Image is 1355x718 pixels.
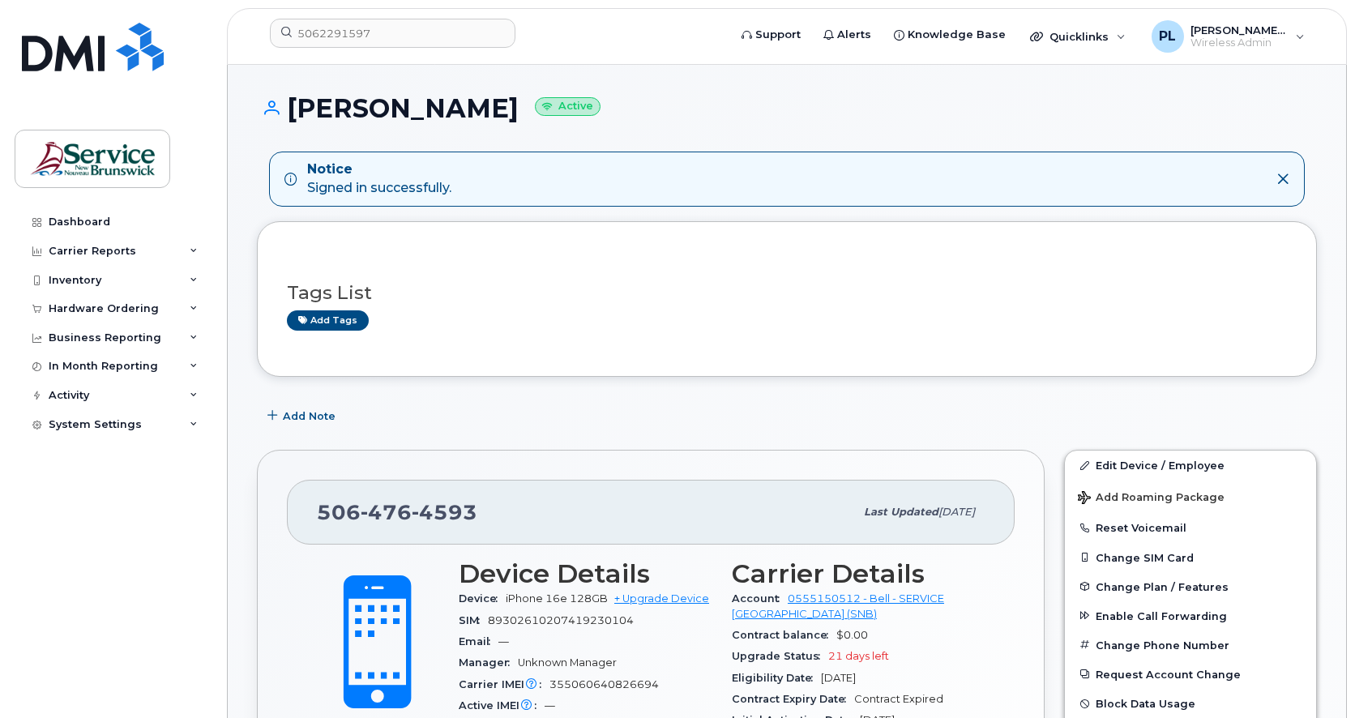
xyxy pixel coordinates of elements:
[732,693,854,705] span: Contract Expiry Date
[828,650,889,662] span: 21 days left
[459,592,506,605] span: Device
[854,693,943,705] span: Contract Expired
[287,310,369,331] a: Add tags
[257,94,1317,122] h1: [PERSON_NAME]
[614,592,709,605] a: + Upgrade Device
[732,592,944,619] a: 0555150512 - Bell - SERVICE [GEOGRAPHIC_DATA] (SNB)
[1065,572,1316,601] button: Change Plan / Features
[535,97,601,116] small: Active
[459,656,518,669] span: Manager
[1065,480,1316,513] button: Add Roaming Package
[1065,660,1316,689] button: Request Account Change
[732,592,788,605] span: Account
[283,408,336,424] span: Add Note
[1065,543,1316,572] button: Change SIM Card
[938,506,975,518] span: [DATE]
[1096,609,1227,622] span: Enable Call Forwarding
[1065,601,1316,630] button: Enable Call Forwarding
[412,500,477,524] span: 4593
[506,592,608,605] span: iPhone 16e 128GB
[518,656,617,669] span: Unknown Manager
[307,160,451,179] strong: Notice
[1096,580,1229,592] span: Change Plan / Features
[307,160,451,198] div: Signed in successfully.
[821,672,856,684] span: [DATE]
[488,614,634,626] span: 89302610207419230104
[1065,451,1316,480] a: Edit Device / Employee
[459,635,498,647] span: Email
[459,699,545,712] span: Active IMEI
[732,629,836,641] span: Contract balance
[732,650,828,662] span: Upgrade Status
[287,283,1287,303] h3: Tags List
[1065,630,1316,660] button: Change Phone Number
[317,500,477,524] span: 506
[732,672,821,684] span: Eligibility Date
[1065,689,1316,718] button: Block Data Usage
[836,629,868,641] span: $0.00
[864,506,938,518] span: Last updated
[732,559,985,588] h3: Carrier Details
[361,500,412,524] span: 476
[549,678,659,690] span: 355060640826694
[545,699,555,712] span: —
[498,635,509,647] span: —
[257,401,349,430] button: Add Note
[1078,491,1225,506] span: Add Roaming Package
[459,678,549,690] span: Carrier IMEI
[459,559,712,588] h3: Device Details
[1065,513,1316,542] button: Reset Voicemail
[459,614,488,626] span: SIM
